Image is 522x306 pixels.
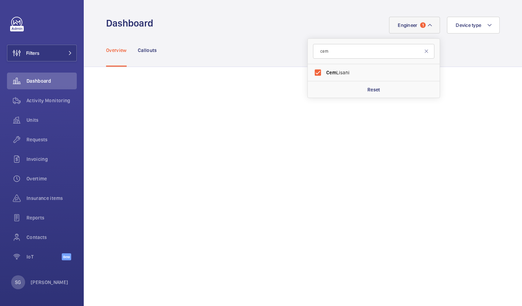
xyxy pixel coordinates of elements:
button: Device type [447,17,500,33]
h1: Dashboard [106,17,157,30]
span: Activity Monitoring [27,97,77,104]
span: Invoicing [27,156,77,163]
span: Engineer [398,22,417,28]
input: Search by engineer [313,44,434,59]
span: Cem [326,70,336,75]
span: 1 [420,22,426,28]
span: Units [27,117,77,124]
span: IoT [27,253,62,260]
span: Beta [62,253,71,260]
p: [PERSON_NAME] [31,279,68,286]
span: Contacts [27,234,77,241]
button: Engineer1 [389,17,440,33]
span: Device type [456,22,481,28]
p: Overview [106,47,127,54]
button: Filters [7,45,77,61]
span: Requests [27,136,77,143]
span: Reports [27,214,77,221]
p: Reset [367,86,380,93]
span: Lisani [326,69,422,76]
span: Dashboard [27,77,77,84]
span: Filters [26,50,39,57]
p: Callouts [138,47,157,54]
p: SG [15,279,21,286]
span: Insurance items [27,195,77,202]
span: Overtime [27,175,77,182]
